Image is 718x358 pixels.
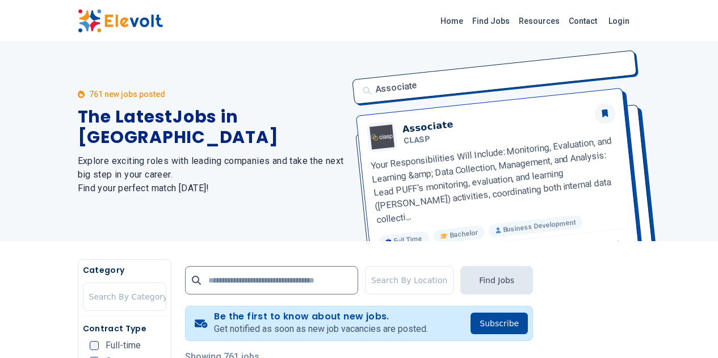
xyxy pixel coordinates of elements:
[83,323,166,334] h5: Contract Type
[214,322,428,336] p: Get notified as soon as new job vacancies are posted.
[214,311,428,322] h4: Be the first to know about new jobs.
[90,341,99,350] input: Full-time
[436,12,468,30] a: Home
[78,107,346,148] h1: The Latest Jobs in [GEOGRAPHIC_DATA]
[471,313,528,334] button: Subscribe
[468,12,514,30] a: Find Jobs
[83,264,166,276] h5: Category
[78,9,163,33] img: Elevolt
[514,12,564,30] a: Resources
[78,154,346,195] h2: Explore exciting roles with leading companies and take the next big step in your career. Find you...
[89,89,165,100] p: 761 new jobs posted
[106,341,141,350] span: Full-time
[564,12,602,30] a: Contact
[460,266,533,294] button: Find Jobs
[602,10,636,32] a: Login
